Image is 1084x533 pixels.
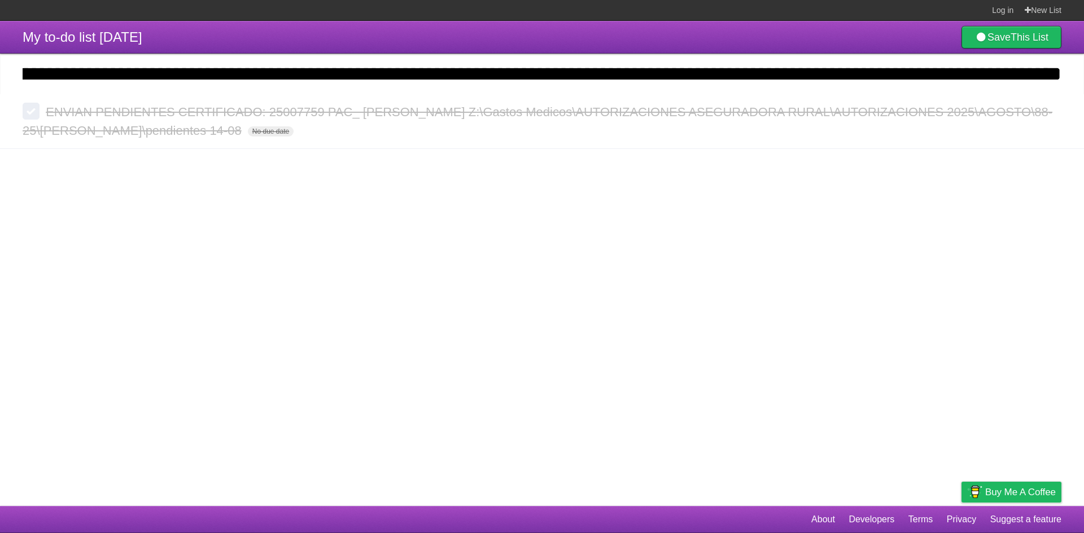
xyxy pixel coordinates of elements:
[961,26,1061,49] a: SaveThis List
[967,482,982,501] img: Buy me a coffee
[23,29,142,45] span: My to-do list [DATE]
[947,509,976,530] a: Privacy
[1011,32,1048,43] b: This List
[990,509,1061,530] a: Suggest a feature
[811,509,835,530] a: About
[908,509,933,530] a: Terms
[961,482,1061,503] a: Buy me a coffee
[849,509,894,530] a: Developers
[23,103,40,120] label: Done
[248,126,294,136] span: No due date
[23,105,1052,138] span: ENVIAN PENDIENTES CERTIFICADO: 25007759 PAC_ [PERSON_NAME] Z:\Gastos Medicos\AUTORIZACIONES ASEGU...
[985,482,1056,502] span: Buy me a coffee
